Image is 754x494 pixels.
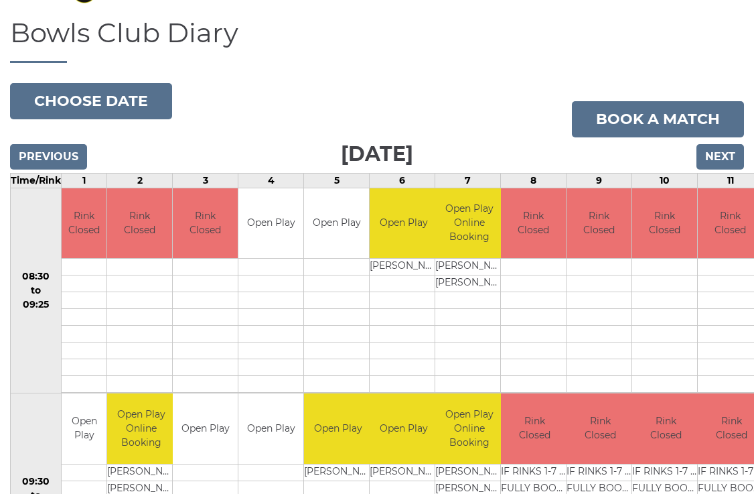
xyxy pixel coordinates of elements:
[173,173,238,188] td: 3
[370,464,437,481] td: [PERSON_NAME]
[238,188,303,259] td: Open Play
[501,173,567,188] td: 8
[107,173,173,188] td: 2
[11,173,62,188] td: Time/Rink
[173,188,238,259] td: Rink Closed
[632,393,700,464] td: Rink Closed
[435,393,503,464] td: Open Play Online Booking
[62,188,106,259] td: Rink Closed
[370,173,435,188] td: 6
[632,173,698,188] td: 10
[304,188,369,259] td: Open Play
[435,259,503,275] td: [PERSON_NAME]
[435,275,503,292] td: [PERSON_NAME]
[567,173,632,188] td: 9
[10,83,172,119] button: Choose date
[567,464,634,481] td: IF RINKS 1-7 ARE
[632,188,697,259] td: Rink Closed
[435,464,503,481] td: [PERSON_NAME]
[107,188,172,259] td: Rink Closed
[435,173,501,188] td: 7
[62,173,107,188] td: 1
[10,18,744,63] h1: Bowls Club Diary
[107,464,175,481] td: [PERSON_NAME]
[370,259,437,275] td: [PERSON_NAME]
[435,188,503,259] td: Open Play Online Booking
[173,393,238,464] td: Open Play
[370,393,437,464] td: Open Play
[567,393,634,464] td: Rink Closed
[567,188,631,259] td: Rink Closed
[11,188,62,393] td: 08:30 to 09:25
[107,393,175,464] td: Open Play Online Booking
[696,144,744,170] input: Next
[370,188,437,259] td: Open Play
[62,393,106,464] td: Open Play
[501,393,569,464] td: Rink Closed
[238,173,304,188] td: 4
[238,393,303,464] td: Open Play
[501,188,566,259] td: Rink Closed
[304,173,370,188] td: 5
[10,144,87,170] input: Previous
[632,464,700,481] td: IF RINKS 1-7 ARE
[572,101,744,137] a: Book a match
[304,393,372,464] td: Open Play
[304,464,372,481] td: [PERSON_NAME]
[501,464,569,481] td: IF RINKS 1-7 ARE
